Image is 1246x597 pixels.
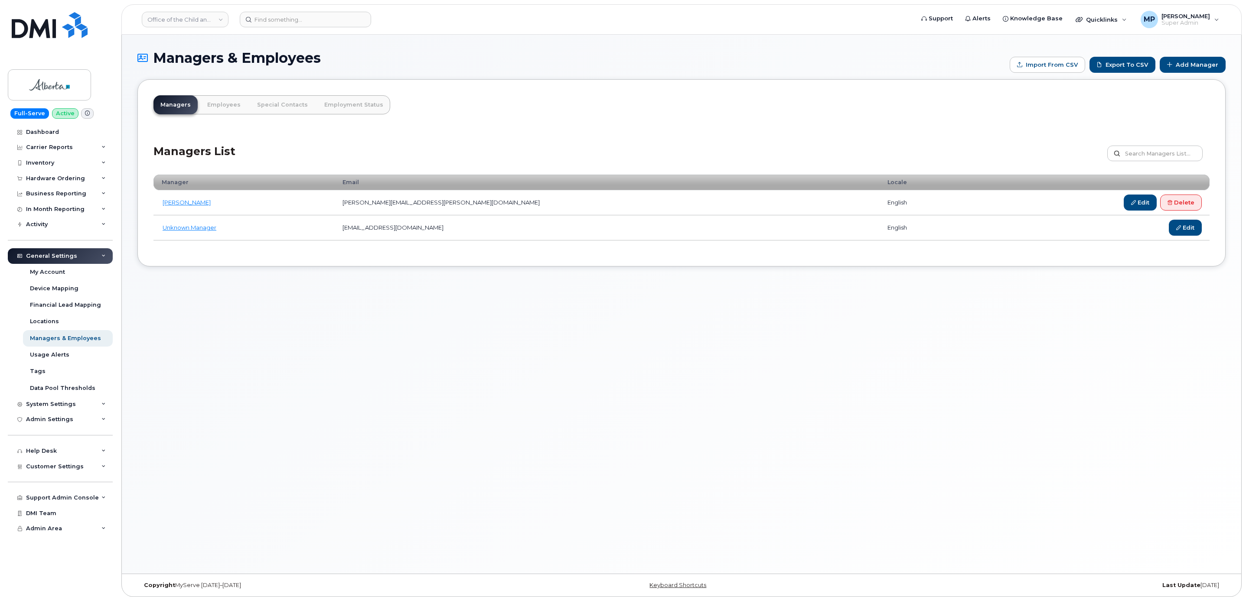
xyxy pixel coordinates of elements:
[335,215,880,240] td: [EMAIL_ADDRESS][DOMAIN_NAME]
[1010,57,1085,73] form: Import from CSV
[880,190,969,215] td: english
[200,95,248,114] a: Employees
[163,199,211,206] a: [PERSON_NAME]
[137,50,1005,65] h1: Managers & Employees
[335,190,880,215] td: [PERSON_NAME][EMAIL_ADDRESS][PERSON_NAME][DOMAIN_NAME]
[1160,57,1226,73] a: Add Manager
[863,582,1226,589] div: [DATE]
[1162,582,1200,588] strong: Last Update
[137,582,500,589] div: MyServe [DATE]–[DATE]
[153,146,235,171] h2: Managers List
[1160,195,1202,211] a: Delete
[1169,220,1202,236] a: Edit
[153,175,335,190] th: Manager
[649,582,706,588] a: Keyboard Shortcuts
[335,175,880,190] th: Email
[317,95,390,114] a: Employment Status
[163,224,216,231] a: Unknown Manager
[1089,57,1155,73] a: Export to CSV
[153,95,198,114] a: Managers
[880,175,969,190] th: Locale
[1124,195,1157,211] a: Edit
[880,215,969,240] td: english
[250,95,315,114] a: Special Contacts
[144,582,175,588] strong: Copyright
